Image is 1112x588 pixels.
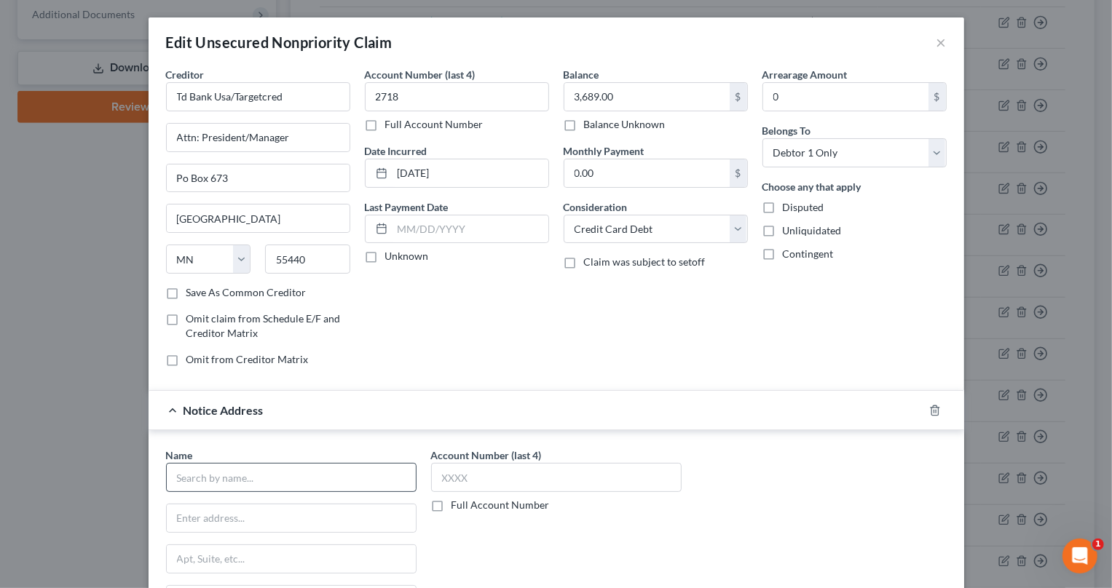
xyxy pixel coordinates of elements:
iframe: Intercom live chat [1062,539,1097,573]
label: Full Account Number [451,498,550,512]
label: Balance [564,67,599,82]
input: XXXX [365,82,549,111]
span: Belongs To [762,124,811,137]
div: $ [730,159,747,187]
span: Disputed [783,201,824,213]
span: Omit from Creditor Matrix [186,353,309,365]
input: Search by name... [166,463,417,492]
span: Omit claim from Schedule E/F and Creditor Matrix [186,312,341,339]
input: 0.00 [564,83,730,111]
label: Monthly Payment [564,143,644,159]
div: $ [730,83,747,111]
label: Consideration [564,199,628,215]
input: Enter address... [167,124,350,151]
input: Enter zip... [265,245,350,274]
input: Apt, Suite, etc... [167,164,350,192]
label: Full Account Number [385,117,484,132]
input: Search creditor by name... [166,82,350,111]
input: MM/DD/YYYY [393,215,548,243]
span: Creditor [166,68,205,81]
span: Claim was subject to setoff [584,255,706,268]
input: 0.00 [564,159,730,187]
input: 0.00 [763,83,928,111]
span: Contingent [783,247,834,260]
label: Account Number (last 4) [431,448,542,463]
div: Edit Unsecured Nonpriority Claim [166,32,393,52]
input: Apt, Suite, etc... [167,545,416,573]
button: × [936,33,947,51]
label: Balance Unknown [584,117,666,132]
input: Enter address... [167,504,416,532]
span: 1 [1092,539,1104,550]
input: Enter city... [167,204,350,232]
span: Unliquidated [783,224,842,237]
label: Arrearage Amount [762,67,848,82]
span: Notice Address [184,403,264,417]
label: Save As Common Creditor [186,285,307,300]
input: XXXX [431,463,682,492]
label: Last Payment Date [365,199,449,215]
label: Date Incurred [365,143,427,159]
label: Choose any that apply [762,179,861,194]
span: Name [166,449,193,461]
label: Account Number (last 4) [365,67,476,82]
input: MM/DD/YYYY [393,159,548,187]
label: Unknown [385,249,429,263]
div: $ [928,83,946,111]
